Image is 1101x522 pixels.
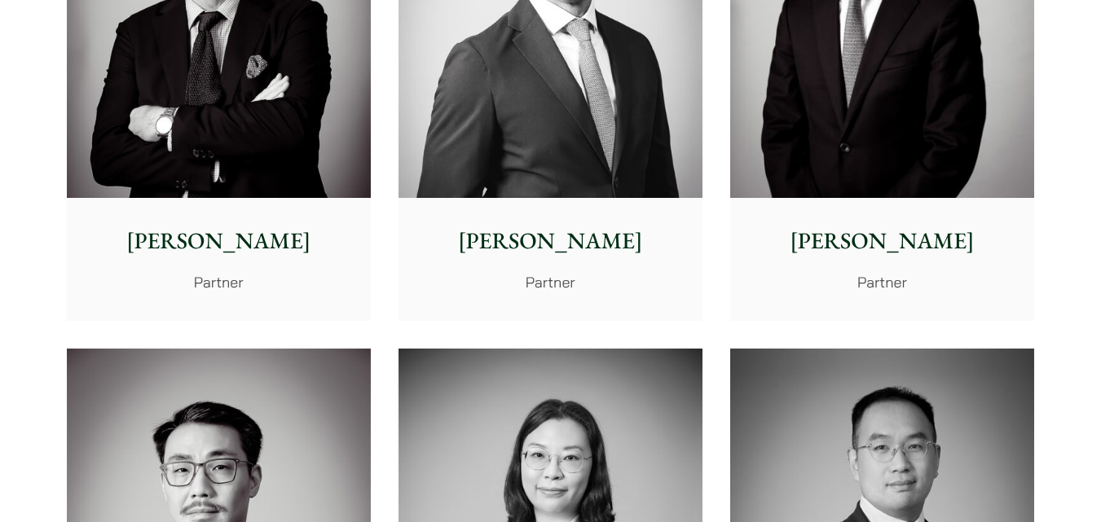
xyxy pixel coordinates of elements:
p: Partner [80,271,358,293]
p: Partner [743,271,1021,293]
p: [PERSON_NAME] [80,224,358,258]
p: Partner [412,271,689,293]
p: [PERSON_NAME] [743,224,1021,258]
p: [PERSON_NAME] [412,224,689,258]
